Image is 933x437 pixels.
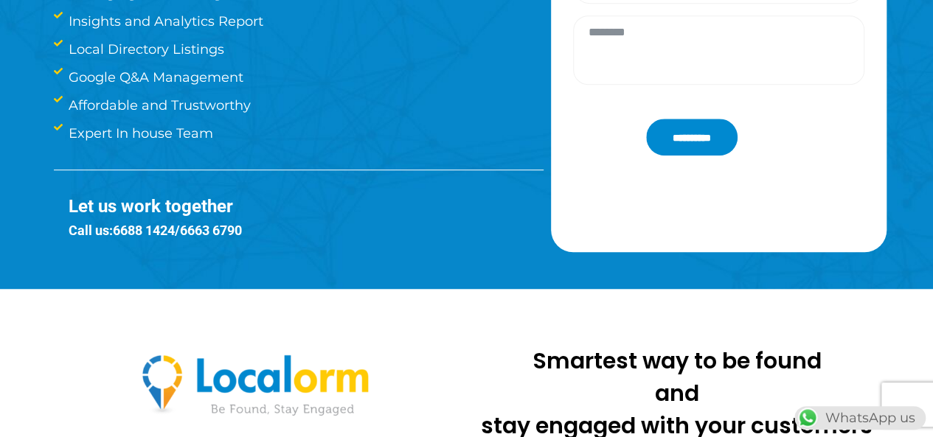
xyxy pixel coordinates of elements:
div: WhatsApp us [794,406,926,430]
span: Google Q&A Management [65,67,243,88]
span: Affordable and Trustworthy [65,95,251,116]
span: Local Directory Listings [65,39,224,60]
a: 6688 1424 [113,223,175,238]
h2: Smartest way to be found [474,348,880,374]
a: 6663 6790 [180,223,242,238]
img: website_grey.svg [24,38,35,50]
div: Keywords by Traffic [163,94,249,104]
h3: Let us work together [69,196,544,217]
span: Insights and Analytics Report [65,11,263,32]
span: Expert In house Team [65,123,213,144]
div: Domain Overview [56,94,132,104]
img: tab_domain_overview_orange.svg [40,93,52,105]
img: tab_keywords_by_traffic_grey.svg [147,93,159,105]
div: v 4.0.25 [41,24,72,35]
div: Domain: [DOMAIN_NAME] [38,38,162,50]
h4: Call us: / [69,223,544,239]
img: WhatsApp [796,406,819,430]
img: logo_orange.svg [24,24,35,35]
a: WhatsAppWhatsApp us [794,410,926,426]
h2: and [474,380,880,407]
